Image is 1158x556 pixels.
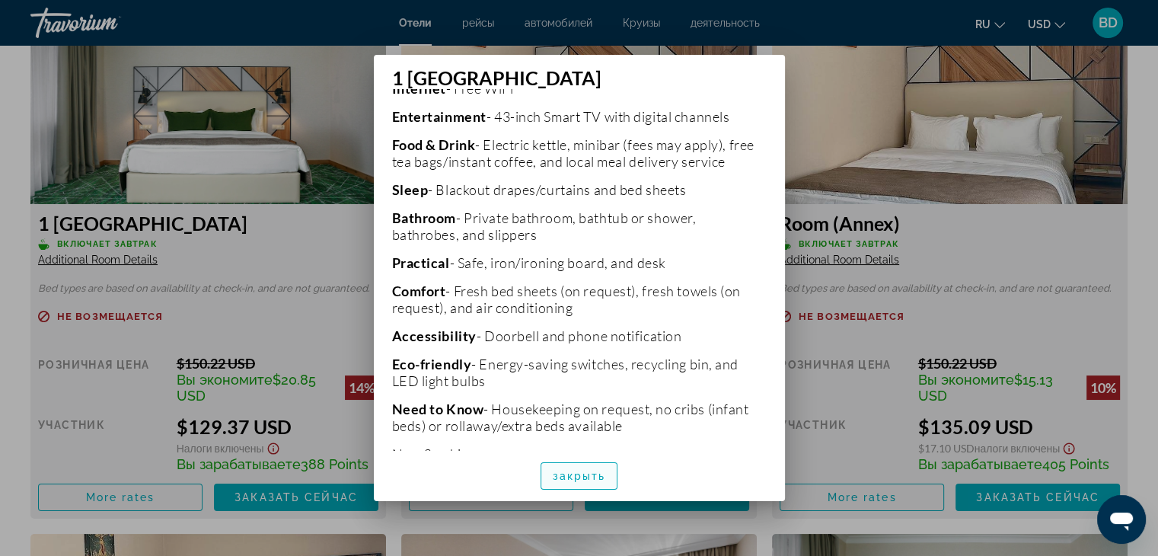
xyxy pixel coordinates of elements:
[392,401,484,417] b: Need to Know
[392,181,429,198] b: Sleep
[541,462,618,490] button: закрыть
[392,80,767,97] p: - Free WiFi
[392,209,457,226] b: Bathroom
[392,283,767,316] p: - Fresh bed sheets (on request), fresh towels (on request), and air conditioning
[392,136,476,153] b: Food & Drink
[392,254,767,271] p: - Safe, iron/ironing board, and desk
[392,401,767,434] p: - Housekeeping on request, no cribs (infant beds) or rollaway/extra beds available
[392,328,767,344] p: - Doorbell and phone notification
[392,356,767,389] p: - Energy-saving switches, recycling bin, and LED light bulbs
[392,446,767,462] p: Non-Smoking
[392,283,446,299] b: Comfort
[1097,495,1146,544] iframe: Кнопка запуска окна обмена сообщениями
[392,181,767,198] p: - Blackout drapes/curtains and bed sheets
[392,254,450,271] b: Practical
[392,136,767,170] p: - Electric kettle, minibar (fees may apply), free tea bags/instant coffee, and local meal deliver...
[392,108,486,125] b: Entertainment
[392,108,767,125] p: - 43-inch Smart TV with digital channels
[392,209,767,243] p: - Private bathroom, bathtub or shower, bathrobes, and slippers
[374,55,785,89] h2: 1 [GEOGRAPHIC_DATA]
[553,470,606,482] span: закрыть
[392,328,477,344] b: Accessibility
[392,356,472,372] b: Eco-friendly
[392,80,447,97] b: Internet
